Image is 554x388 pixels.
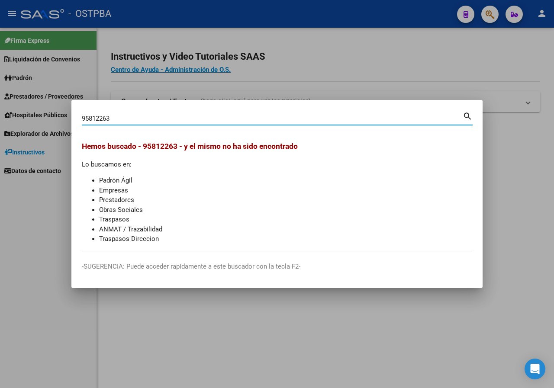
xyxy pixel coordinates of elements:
li: Traspasos [99,215,472,224]
div: Open Intercom Messenger [525,359,545,379]
li: Prestadores [99,195,472,205]
li: Obras Sociales [99,205,472,215]
li: Empresas [99,186,472,196]
div: Lo buscamos en: [82,141,472,244]
li: Traspasos Direccion [99,234,472,244]
li: ANMAT / Trazabilidad [99,224,472,234]
li: Padrón Ágil [99,176,472,186]
p: -SUGERENCIA: Puede acceder rapidamente a este buscador con la tecla F2- [82,262,472,272]
span: Hemos buscado - 95812263 - y el mismo no ha sido encontrado [82,142,298,151]
mat-icon: search [463,110,473,121]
